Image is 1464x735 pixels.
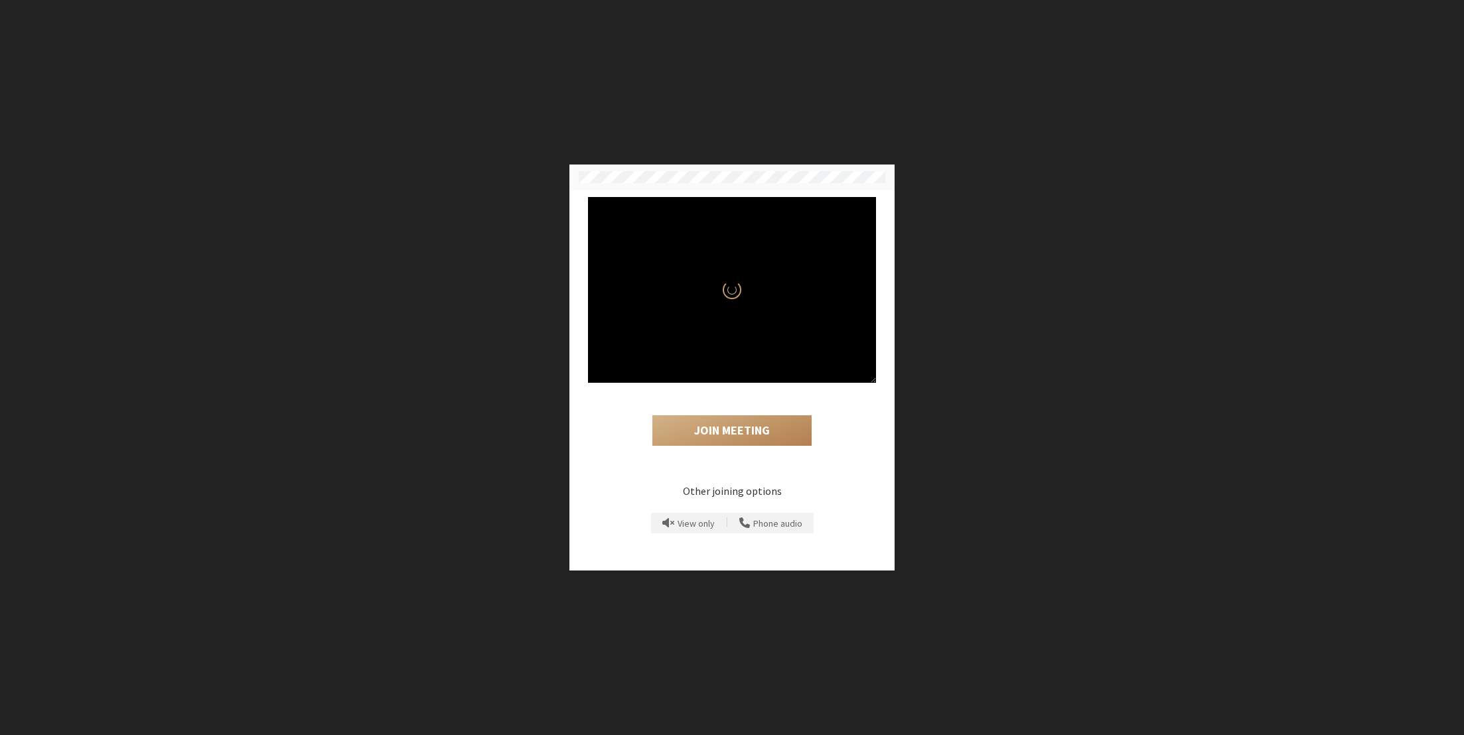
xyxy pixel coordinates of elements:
button: Prevent echo when there is already an active mic and speaker in the room. [658,513,719,534]
span: Phone audio [753,519,802,529]
button: Join Meeting [652,415,812,446]
span: | [726,515,728,532]
button: Use your phone for mic and speaker while you view the meeting on this device. [735,513,807,534]
span: View only [678,519,715,529]
p: Other joining options [588,483,876,499]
